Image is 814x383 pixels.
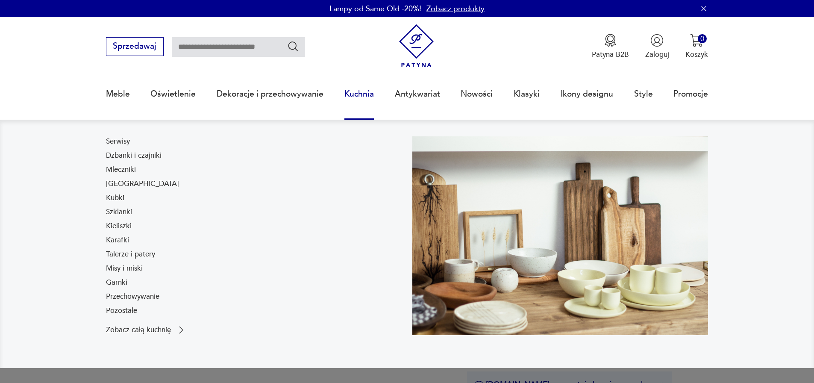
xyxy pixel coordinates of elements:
[514,74,540,114] a: Klasyki
[685,50,708,59] p: Koszyk
[412,136,708,335] img: b2f6bfe4a34d2e674d92badc23dc4074.jpg
[426,3,485,14] a: Zobacz produkty
[106,165,136,175] a: Mleczniki
[106,249,155,259] a: Talerze i patery
[685,34,708,59] button: 0Koszyk
[634,74,653,114] a: Style
[698,34,707,43] div: 0
[106,136,130,147] a: Serwisy
[592,50,629,59] p: Patyna B2B
[645,50,669,59] p: Zaloguj
[287,40,300,53] button: Szukaj
[395,74,440,114] a: Antykwariat
[645,34,669,59] button: Zaloguj
[329,3,421,14] p: Lampy od Same Old -20%!
[592,34,629,59] button: Patyna B2B
[592,34,629,59] a: Ikona medaluPatyna B2B
[106,277,127,288] a: Garnki
[106,263,143,274] a: Misy i miski
[106,179,179,189] a: [GEOGRAPHIC_DATA]
[561,74,613,114] a: Ikony designu
[106,327,171,333] p: Zobacz całą kuchnię
[106,292,159,302] a: Przechowywanie
[217,74,323,114] a: Dekoracje i przechowywanie
[106,44,164,50] a: Sprzedawaj
[461,74,493,114] a: Nowości
[690,34,703,47] img: Ikona koszyka
[395,24,438,68] img: Patyna - sklep z meblami i dekoracjami vintage
[106,235,129,245] a: Karafki
[106,325,186,335] a: Zobacz całą kuchnię
[106,306,137,316] a: Pozostałe
[650,34,664,47] img: Ikonka użytkownika
[106,74,130,114] a: Meble
[106,37,164,56] button: Sprzedawaj
[344,74,374,114] a: Kuchnia
[106,193,124,203] a: Kubki
[106,150,162,161] a: Dzbanki i czajniki
[150,74,196,114] a: Oświetlenie
[673,74,708,114] a: Promocje
[604,34,617,47] img: Ikona medalu
[106,221,132,231] a: Kieliszki
[106,207,132,217] a: Szklanki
